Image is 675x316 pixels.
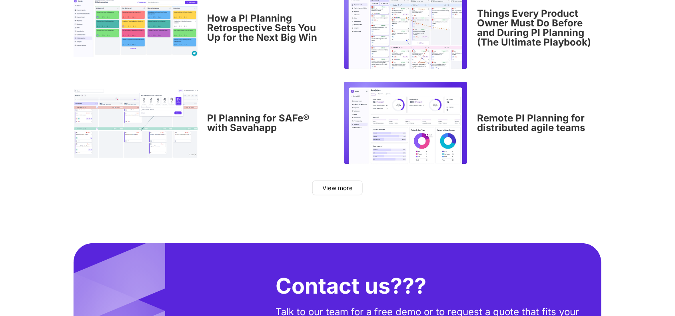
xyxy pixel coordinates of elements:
[635,278,675,316] iframe: Chat Widget
[208,12,318,43] a: How a PI Planning Retrospective Sets You Up for the Next Big Win
[208,112,310,133] a: PI Planning for SAFe® with Savahapp
[322,185,353,191] span: View more
[477,8,591,48] a: Things Every Product Owner Must Do Before and During PI Planning (The Ultimate Playbook)
[477,112,585,133] a: Remote PI Planning for distributed agile teams
[312,181,363,195] a: View more
[276,275,593,297] h2: Contact us???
